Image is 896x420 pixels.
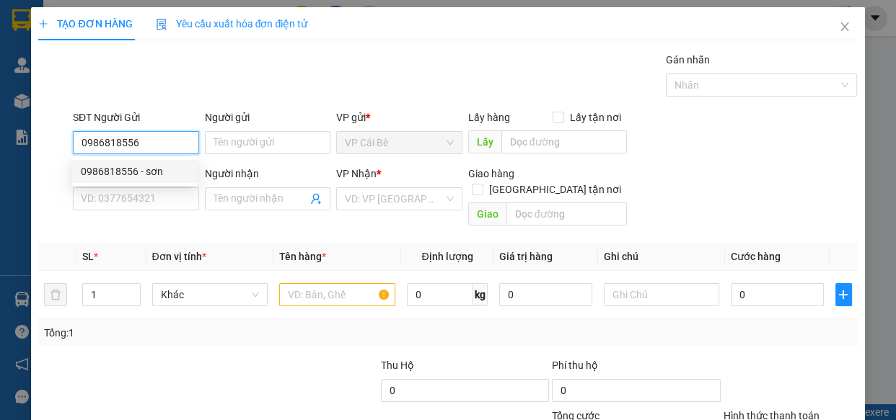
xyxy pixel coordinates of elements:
span: Lấy tận nơi [564,110,627,125]
span: Lấy [468,130,501,153]
span: [GEOGRAPHIC_DATA] tận nơi [483,182,627,197]
span: kg [473,283,488,306]
img: icon [156,19,167,30]
span: SL [82,251,94,262]
span: Cước hàng [731,251,781,262]
span: TẠO ĐƠN HÀNG [38,18,132,30]
span: close [839,21,851,32]
div: Người nhận [205,166,331,182]
input: VD: Bàn, Ghế [279,283,395,306]
div: Người gửi [205,110,331,125]
span: user-add [310,193,322,205]
button: plus [835,283,852,306]
div: Tổng: 1 [44,325,347,341]
span: plus [836,289,851,300]
span: Yêu cầu xuất hóa đơn điện tử [156,18,308,30]
input: Ghi Chú [604,283,720,306]
div: 0986818556 - sơn [72,160,197,183]
span: plus [38,19,48,29]
div: VP gửi [336,110,462,125]
div: SĐT Người Gửi [73,110,199,125]
span: Giao hàng [468,168,514,179]
span: Lấy hàng [468,112,510,123]
span: VP Nhận [336,168,377,179]
span: Khác [161,284,260,305]
span: Đơn vị tính [152,251,206,262]
input: Dọc đường [501,130,627,153]
button: delete [44,283,67,306]
span: VP Cái Bè [345,132,454,153]
input: 0 [499,283,592,306]
th: Ghi chú [598,243,726,271]
span: Giao [468,202,506,225]
div: 0986818556 - sơn [81,164,188,179]
span: Tên hàng [279,251,326,262]
span: Định lượng [421,251,473,262]
input: Dọc đường [506,202,627,225]
div: Phí thu hộ [552,357,720,379]
span: Giá trị hàng [499,251,553,262]
span: Thu Hộ [381,359,414,371]
label: Gán nhãn [666,54,710,66]
button: Close [825,7,865,48]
